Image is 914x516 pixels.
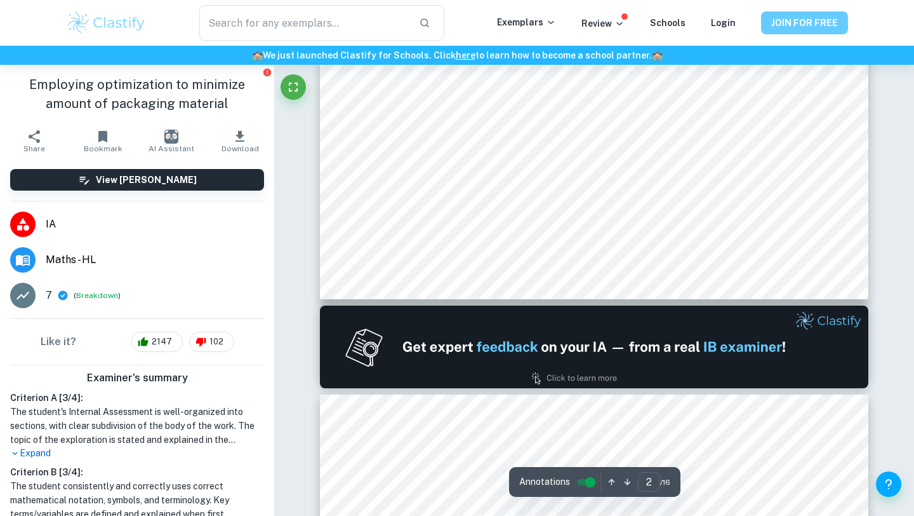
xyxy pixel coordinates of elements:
[519,475,570,489] span: Annotations
[137,123,206,159] button: AI Assistant
[652,50,663,60] span: 🏫
[23,144,45,153] span: Share
[145,336,179,348] span: 2147
[10,75,264,113] h1: Employing optimization to minimize amount of packaging material
[320,306,868,388] img: Ad
[10,169,264,191] button: View [PERSON_NAME]
[69,123,137,159] button: Bookmark
[10,405,264,447] h1: The student's Internal Assessment is well-organized into sections, with clear subdivision of the ...
[761,11,848,34] button: JOIN FOR FREE
[46,252,264,268] span: Maths - HL
[66,10,147,36] img: Clastify logo
[84,144,123,153] span: Bookmark
[149,144,194,153] span: AI Assistant
[222,144,259,153] span: Download
[10,391,264,405] h6: Criterion A [ 3 / 4 ]:
[660,477,670,488] span: / 16
[202,336,230,348] span: 102
[76,290,118,301] button: Breakdown
[206,123,274,159] button: Download
[189,332,234,352] div: 102
[456,50,475,60] a: here
[5,370,269,386] h6: Examiner's summary
[711,18,736,28] a: Login
[581,17,625,31] p: Review
[3,48,911,62] h6: We just launched Clastify for Schools. Click to learn how to become a school partner.
[46,217,264,232] span: IA
[876,472,901,497] button: Help and Feedback
[497,15,556,29] p: Exemplars
[41,334,76,350] h6: Like it?
[46,288,52,303] p: 7
[164,130,178,144] img: AI Assistant
[96,173,197,187] h6: View [PERSON_NAME]
[10,465,264,479] h6: Criterion B [ 3 / 4 ]:
[281,74,306,100] button: Fullscreen
[199,5,409,41] input: Search for any exemplars...
[262,67,272,77] button: Report issue
[650,18,685,28] a: Schools
[10,447,264,460] p: Expand
[74,290,121,302] span: ( )
[252,50,263,60] span: 🏫
[131,332,183,352] div: 2147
